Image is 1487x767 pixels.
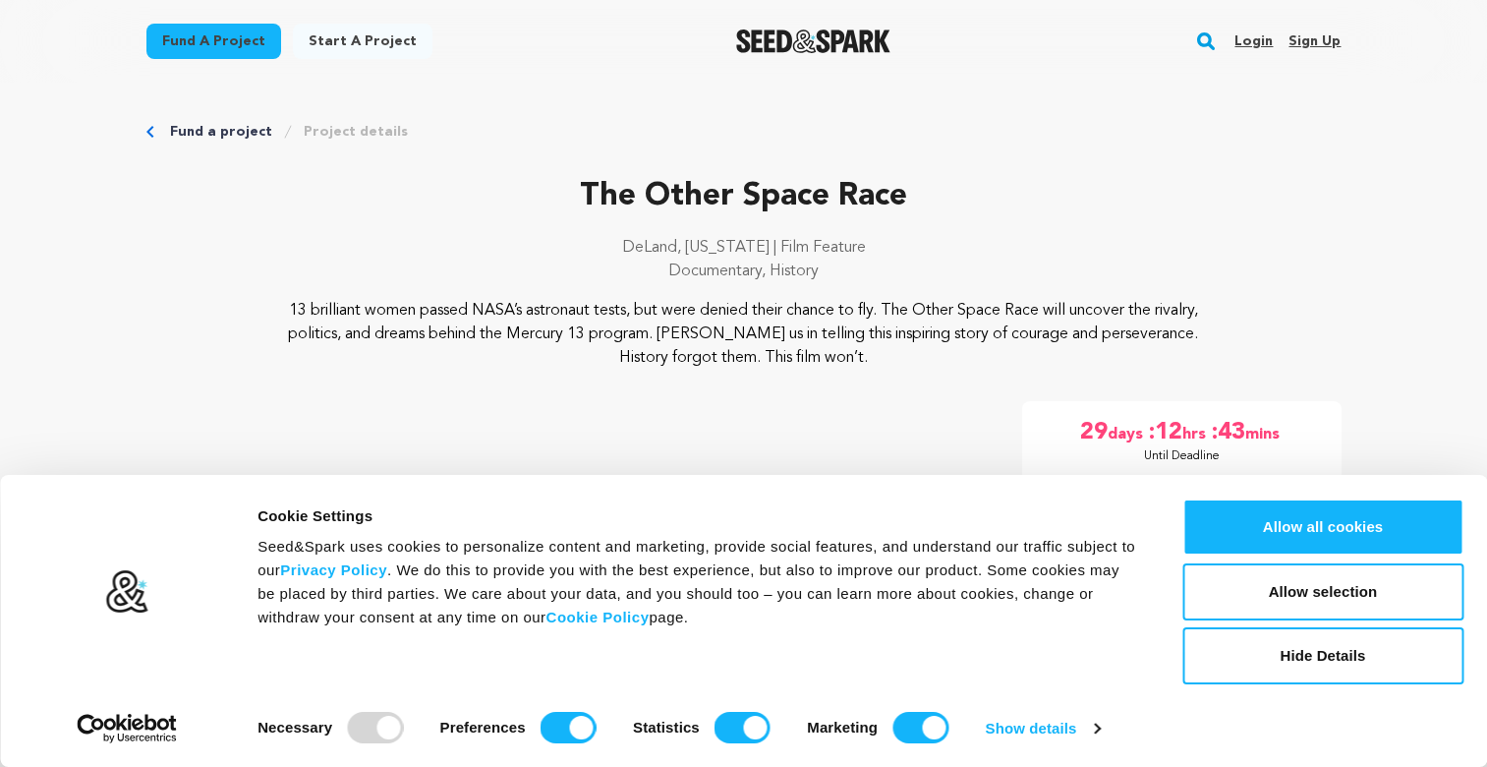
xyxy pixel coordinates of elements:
[1210,417,1245,448] span: :43
[807,719,878,736] strong: Marketing
[146,122,1342,142] div: Breadcrumb
[546,609,650,625] a: Cookie Policy
[146,173,1342,220] p: The Other Space Race
[1182,417,1210,448] span: hrs
[1288,26,1341,57] a: Sign up
[1182,563,1463,620] button: Allow selection
[146,236,1342,260] p: DeLand, [US_STATE] | Film Feature
[304,122,408,142] a: Project details
[146,260,1342,283] p: Documentary, History
[1182,627,1463,684] button: Hide Details
[1182,499,1463,556] button: Allow all cookies
[293,24,432,59] a: Start a project
[440,719,526,736] strong: Preferences
[633,719,700,736] strong: Statistics
[41,714,213,743] a: Usercentrics Cookiebot - opens in a new window
[736,29,890,53] img: Seed&Spark Logo Dark Mode
[265,299,1222,370] p: 13 brilliant women passed NASA’s astronaut tests, but were denied their chance to fly. The Other ...
[257,504,1138,528] div: Cookie Settings
[170,122,272,142] a: Fund a project
[986,714,1100,743] a: Show details
[1245,417,1284,448] span: mins
[1234,26,1273,57] a: Login
[146,24,281,59] a: Fund a project
[1144,448,1220,464] p: Until Deadline
[736,29,890,53] a: Seed&Spark Homepage
[257,704,257,705] legend: Consent Selection
[1108,417,1147,448] span: days
[257,535,1138,629] div: Seed&Spark uses cookies to personalize content and marketing, provide social features, and unders...
[1147,417,1182,448] span: :12
[105,569,149,615] img: logo
[257,719,332,736] strong: Necessary
[280,561,387,578] a: Privacy Policy
[1080,417,1108,448] span: 29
